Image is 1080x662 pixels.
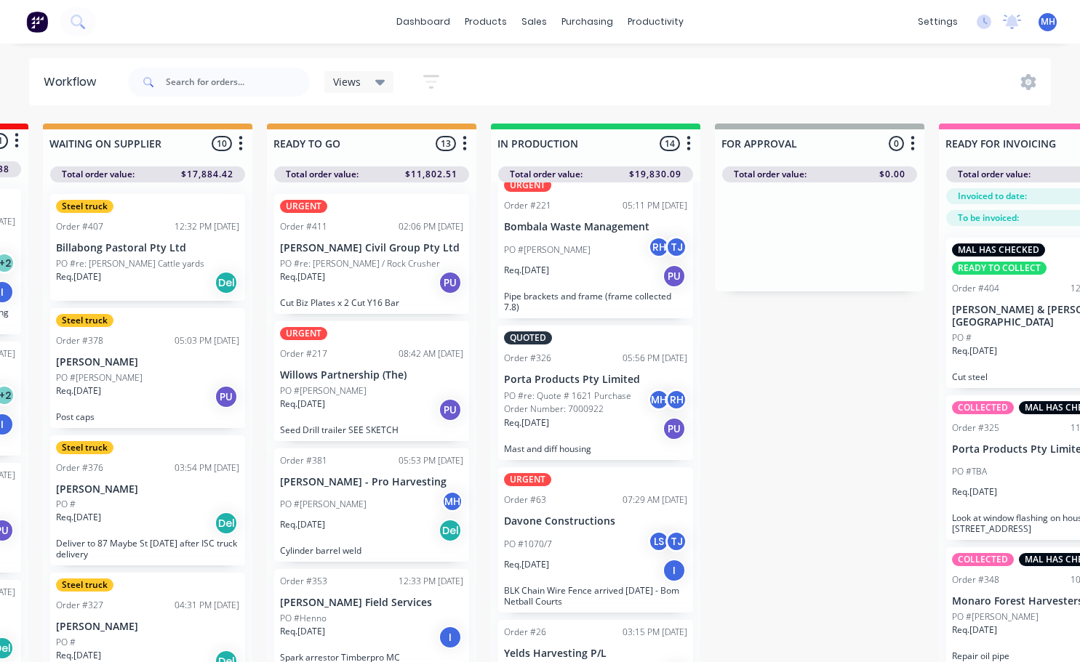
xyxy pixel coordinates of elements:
[504,243,591,257] p: PO #[PERSON_NAME]
[665,236,687,258] div: TJ
[663,559,686,582] div: I
[280,476,463,488] p: [PERSON_NAME] - Pro Harvesting
[56,511,101,524] p: Req. [DATE]
[504,221,687,233] p: Bombala Waste Management
[56,242,239,254] p: Billabong Pastoral Pty Ltd
[620,11,691,33] div: productivity
[504,647,687,660] p: Yelds Harvesting P/L
[498,326,693,460] div: QUOTEDOrder #32605:56 PM [DATE]Porta Products Pty LimitedPO #re: Quote # 1621 Purchase Order Numb...
[952,282,999,295] div: Order #404
[952,262,1047,275] div: READY TO COLLECT
[50,435,245,566] div: Steel truckOrder #37603:54 PM [DATE][PERSON_NAME]PO #Req.[DATE]DelDeliver to 87 Maybe St [DATE] a...
[56,636,76,649] p: PO #
[504,558,549,571] p: Req. [DATE]
[911,11,965,33] div: settings
[504,179,551,192] div: URGENT
[399,454,463,467] div: 05:53 PM [DATE]
[399,220,463,233] div: 02:06 PM [DATE]
[280,454,327,467] div: Order #381
[280,369,463,382] p: Willows Partnership (The)
[952,573,999,586] div: Order #348
[510,168,583,181] span: Total order value:
[175,461,239,475] div: 03:54 PM [DATE]
[274,448,469,562] div: Order #38105:53 PM [DATE][PERSON_NAME] - Pro HarvestingPO #[PERSON_NAME]MHReq.[DATE]DelCylinder b...
[958,190,1027,203] span: Invoiced to date:
[958,168,1031,181] span: Total order value:
[280,625,325,638] p: Req. [DATE]
[280,597,463,609] p: [PERSON_NAME] Field Services
[280,242,463,254] p: [PERSON_NAME] Civil Group Pty Ltd
[629,168,681,181] span: $19,830.09
[648,530,670,552] div: LS
[504,374,687,386] p: Porta Products Pty Limited
[280,347,327,360] div: Order #217
[952,485,997,498] p: Req. [DATE]
[56,411,239,422] p: Post caps
[399,347,463,360] div: 08:42 AM [DATE]
[648,236,670,258] div: RH
[280,545,463,556] p: Cylinder barrel weld
[56,483,239,496] p: [PERSON_NAME]
[215,512,238,535] div: Del
[175,220,239,233] div: 12:32 PM [DATE]
[952,553,1014,566] div: COLLECTED
[56,599,103,612] div: Order #327
[952,465,987,478] p: PO #TBA
[280,220,327,233] div: Order #411
[26,11,48,33] img: Factory
[280,498,367,511] p: PO #[PERSON_NAME]
[439,519,462,542] div: Del
[504,199,551,212] div: Order #221
[439,271,462,294] div: PU
[175,599,239,612] div: 04:31 PM [DATE]
[504,416,549,429] p: Req. [DATE]
[166,68,310,97] input: Search for orders...
[504,515,687,528] p: Davone Constructions
[958,211,1019,225] span: To be invoiced:
[439,398,462,421] div: PU
[623,493,687,506] div: 07:29 AM [DATE]
[280,200,327,213] div: URGENT
[56,371,143,384] p: PO #[PERSON_NAME]
[504,331,552,344] div: QUOTED
[280,384,367,397] p: PO #[PERSON_NAME]
[215,385,238,408] div: PU
[504,585,687,607] p: BLK Chain Wire Fence arrived [DATE] - Bom Netball Courts
[665,530,687,552] div: TJ
[441,491,463,512] div: MH
[286,168,359,181] span: Total order value:
[56,200,113,213] div: Steel truck
[663,265,686,288] div: PU
[56,441,113,454] div: Steel truck
[498,467,693,613] div: URGENTOrder #6307:29 AM [DATE]Davone ConstructionsPO #1070/7LSTJReq.[DATE]IBLK Chain Wire Fence a...
[663,417,686,440] div: PU
[952,421,999,435] div: Order #325
[280,270,325,283] p: Req. [DATE]
[175,334,239,347] div: 05:03 PM [DATE]
[181,168,233,181] span: $17,884.42
[56,334,103,347] div: Order #378
[274,321,469,441] div: URGENTOrder #21708:42 AM [DATE]Willows Partnership (The)PO #[PERSON_NAME]Req.[DATE]PUSeed Drill t...
[504,626,546,639] div: Order #26
[514,11,554,33] div: sales
[879,168,905,181] span: $0.00
[952,243,1045,257] div: MAL HAS CHECKED
[734,168,807,181] span: Total order value:
[504,352,551,365] div: Order #326
[504,493,546,506] div: Order #63
[952,331,972,344] p: PO #
[50,308,245,428] div: Steel truckOrder #37805:03 PM [DATE][PERSON_NAME]PO #[PERSON_NAME]Req.[DATE]PUPost caps
[56,578,113,592] div: Steel truck
[56,649,101,662] p: Req. [DATE]
[215,271,238,294] div: Del
[56,257,204,270] p: PO #re: [PERSON_NAME] Cattle yards
[280,297,463,308] p: Cut Biz Plates x 2 Cut Y16 Bar
[504,264,549,277] p: Req. [DATE]
[44,73,103,91] div: Workflow
[665,389,687,411] div: RH
[623,199,687,212] div: 05:11 PM [DATE]
[56,356,239,368] p: [PERSON_NAME]
[504,443,687,454] p: Mast and diff housing
[648,389,670,411] div: MH
[56,314,113,327] div: Steel truck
